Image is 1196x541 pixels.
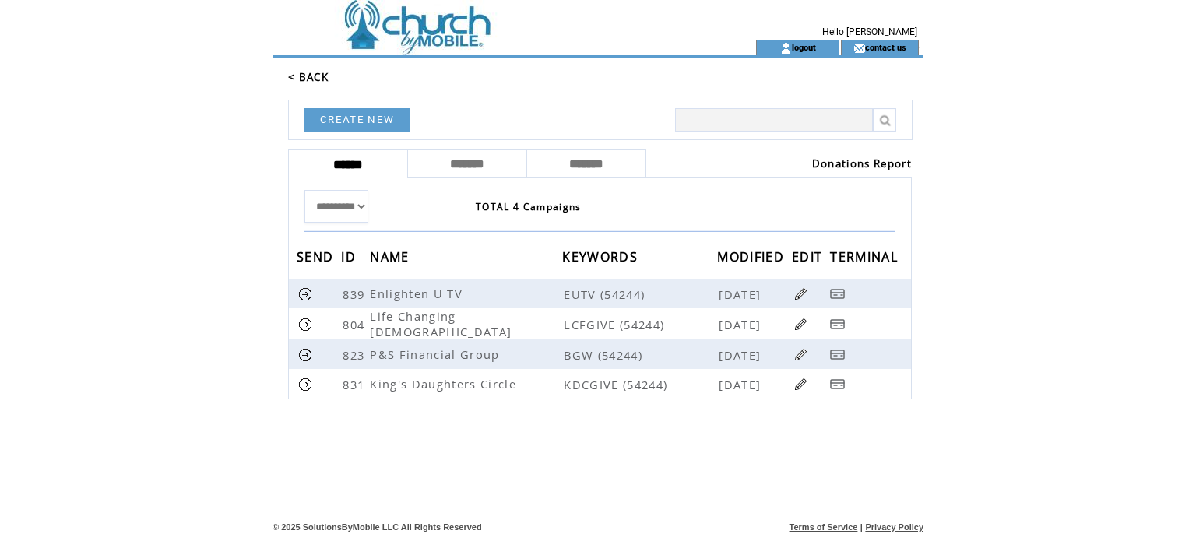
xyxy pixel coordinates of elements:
[288,70,329,84] a: < BACK
[564,347,716,363] span: BGW (54244)
[853,42,865,54] img: contact_us_icon.gif
[865,42,906,52] a: contact us
[370,251,413,261] a: NAME
[370,244,413,273] span: NAME
[343,377,368,392] span: 831
[370,376,520,392] span: King's Daughters Circle
[476,200,582,213] span: TOTAL 4 Campaigns
[297,244,337,273] span: SEND
[719,317,765,332] span: [DATE]
[343,347,368,363] span: 823
[343,286,368,302] span: 839
[719,347,765,363] span: [DATE]
[717,251,788,261] a: MODIFIED
[370,308,515,339] span: Life Changing [DEMOGRAPHIC_DATA]
[830,244,902,273] span: TERMINAL
[564,377,716,392] span: KDCGIVE (54244)
[780,42,792,54] img: account_icon.gif
[790,522,858,532] a: Terms of Service
[562,244,642,273] span: KEYWORDS
[564,286,716,302] span: EUTV (54244)
[792,42,816,52] a: logout
[562,251,642,261] a: KEYWORDS
[341,244,360,273] span: ID
[370,286,466,301] span: Enlighten U TV
[370,346,503,362] span: P&S Financial Group
[719,286,765,302] span: [DATE]
[343,317,368,332] span: 804
[273,522,482,532] span: © 2025 SolutionsByMobile LLC All Rights Reserved
[564,317,716,332] span: LCFGIVE (54244)
[792,244,826,273] span: EDIT
[865,522,923,532] a: Privacy Policy
[822,26,917,37] span: Hello [PERSON_NAME]
[860,522,863,532] span: |
[719,377,765,392] span: [DATE]
[304,108,410,132] a: CREATE NEW
[812,156,912,170] a: Donations Report
[341,251,360,261] a: ID
[717,244,788,273] span: MODIFIED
